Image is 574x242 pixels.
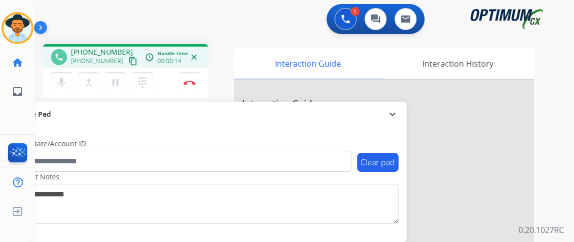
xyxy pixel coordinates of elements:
mat-icon: close [189,53,198,62]
mat-icon: expand_more [386,108,398,120]
mat-icon: home [11,57,23,69]
mat-icon: inbox [11,86,23,98]
button: Clear pad [357,153,398,172]
div: Interaction Guide [234,48,381,79]
span: [PHONE_NUMBER] [71,57,123,65]
mat-icon: content_copy [128,57,137,66]
div: 1 [350,7,359,16]
mat-icon: merge_type [82,77,94,89]
mat-icon: access_time [145,53,154,62]
label: Candidate/Account ID: [13,139,88,149]
label: Contact Notes: [12,172,61,182]
mat-icon: mic [55,77,67,89]
div: Interaction History [381,48,534,79]
span: [PHONE_NUMBER] [71,47,133,57]
mat-icon: phone [54,53,63,62]
p: 0.20.1027RC [518,224,564,236]
img: avatar [3,14,31,42]
span: Handle time [157,50,188,57]
mat-icon: dialpad [136,77,148,89]
span: 00:00:14 [157,57,181,65]
mat-icon: pause [109,77,121,89]
img: control [183,80,195,85]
